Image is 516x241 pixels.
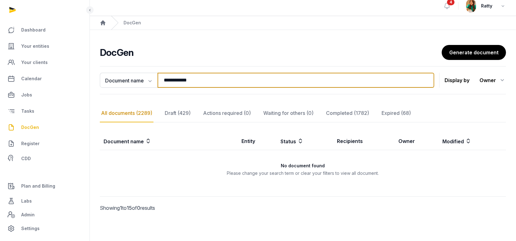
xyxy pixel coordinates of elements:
div: Draft (429) [163,104,192,122]
th: Entity [238,132,277,150]
th: Status [277,132,333,150]
nav: Tabs [100,104,506,122]
th: Document name [100,132,238,150]
th: Modified [439,132,506,150]
div: Owner [479,75,506,85]
a: Your clients [5,55,85,70]
p: Showing to of results [100,197,194,219]
h2: DocGen [100,47,442,58]
a: DocGen [5,120,85,135]
div: Completed (1782) [325,104,370,122]
span: Your entities [21,42,49,50]
span: Ratty [481,2,492,10]
span: Settings [21,225,40,232]
span: Register [21,140,40,147]
div: DocGen [124,20,141,26]
p: Please change your search term or clear your filters to view all document. [100,170,506,176]
div: Expired (68) [380,104,412,122]
a: CDD [5,152,85,165]
th: Recipients [333,132,395,150]
a: Dashboard [5,22,85,37]
span: Calendar [21,75,42,82]
div: Actions required (0) [202,104,252,122]
div: All documents (2289) [100,104,153,122]
span: Labs [21,197,32,205]
nav: Breadcrumb [90,16,516,30]
a: Settings [5,221,85,236]
span: Admin [21,211,35,219]
a: Your entities [5,39,85,54]
a: Labs [5,194,85,209]
a: Plan and Billing [5,179,85,194]
span: Jobs [21,91,32,99]
span: CDD [21,155,31,162]
a: Register [5,136,85,151]
span: Dashboard [21,26,46,34]
span: Your clients [21,59,48,66]
a: Calendar [5,71,85,86]
div: Waiting for others (0) [262,104,315,122]
h3: No document found [100,163,506,169]
button: Document name [100,73,158,88]
span: DocGen [21,124,39,131]
a: Admin [5,209,85,221]
span: 1 [120,205,122,211]
a: Jobs [5,87,85,102]
a: Tasks [5,104,85,119]
a: Generate document [442,45,506,60]
span: 0 [137,205,140,211]
span: Plan and Billing [21,182,55,190]
th: Owner [395,132,439,150]
span: Tasks [21,107,34,115]
span: 15 [127,205,132,211]
p: Display by [445,75,470,85]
